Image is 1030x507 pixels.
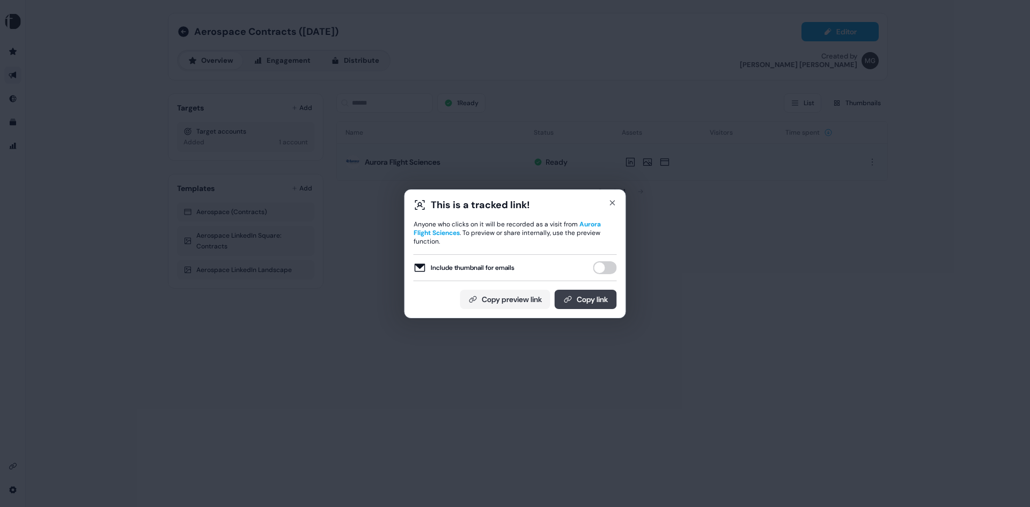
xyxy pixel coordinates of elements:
label: Include thumbnail for emails [414,261,514,274]
div: Anyone who clicks on it will be recorded as a visit from . To preview or share internally, use th... [414,220,617,246]
div: This is a tracked link! [431,199,530,211]
span: Aurora Flight Sciences [414,220,601,237]
button: Copy link [555,290,617,309]
button: Copy preview link [460,290,550,309]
